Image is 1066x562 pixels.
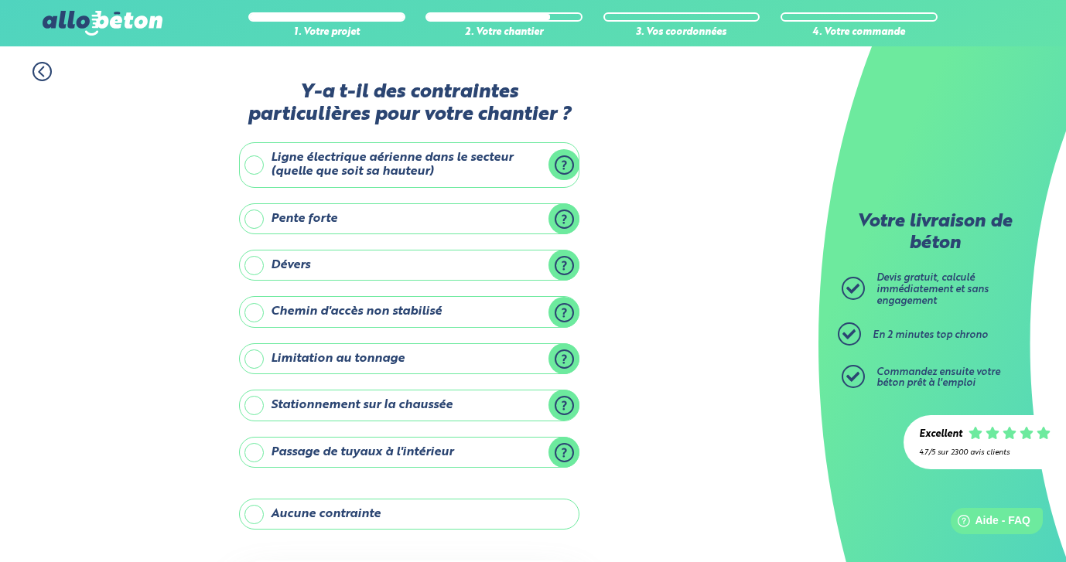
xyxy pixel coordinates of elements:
[239,250,579,281] label: Dévers
[239,296,579,327] label: Chemin d'accès non stabilisé
[239,81,579,127] label: Y-a t-il des contraintes particulières pour votre chantier ?
[248,27,405,39] div: 1. Votre projet
[781,27,938,39] div: 4. Votre commande
[239,390,579,421] label: Stationnement sur la chaussée
[43,11,162,36] img: allobéton
[239,343,579,374] label: Limitation au tonnage
[928,502,1049,545] iframe: Help widget launcher
[239,203,579,234] label: Pente forte
[239,142,579,188] label: Ligne électrique aérienne dans le secteur (quelle que soit sa hauteur)
[239,499,579,530] label: Aucune contrainte
[425,27,583,39] div: 2. Votre chantier
[603,27,760,39] div: 3. Vos coordonnées
[239,437,579,468] label: Passage de tuyaux à l'intérieur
